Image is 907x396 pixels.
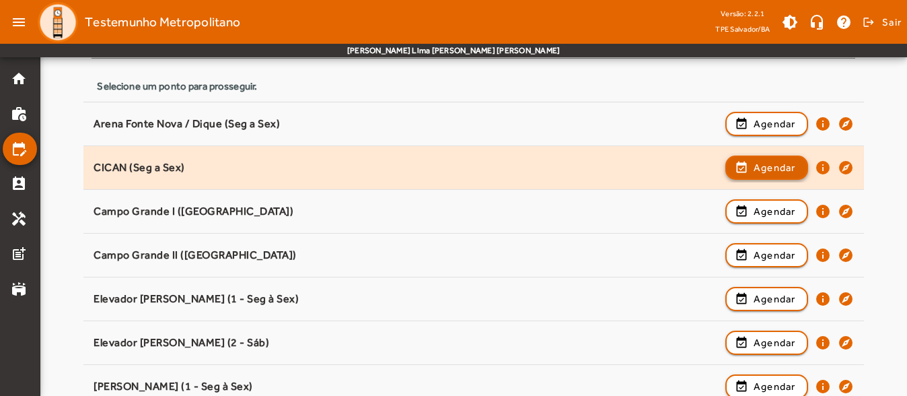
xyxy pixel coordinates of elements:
button: Agendar [725,199,808,224]
span: Agendar [754,378,796,395]
button: Agendar [725,243,808,267]
mat-icon: explore [838,335,854,351]
mat-icon: info [815,203,831,220]
span: Agendar [754,116,796,132]
mat-icon: info [815,378,831,395]
span: TPE Salvador/BA [715,22,770,36]
img: Logo TPE [38,2,78,42]
span: Agendar [754,247,796,263]
div: Elevador [PERSON_NAME] (1 - Seg à Sex) [94,292,718,306]
button: Agendar [725,112,808,136]
mat-icon: menu [5,9,32,36]
mat-icon: explore [838,160,854,176]
mat-icon: perm_contact_calendar [11,176,27,192]
mat-icon: handyman [11,211,27,227]
span: Agendar [754,203,796,220]
button: Agendar [725,156,808,180]
div: Campo Grande II ([GEOGRAPHIC_DATA]) [94,249,718,263]
div: [PERSON_NAME] (1 - Seg à Sex) [94,380,718,394]
mat-icon: info [815,291,831,307]
mat-icon: explore [838,378,854,395]
div: CICAN (Seg a Sex) [94,161,718,175]
button: Agendar [725,287,808,311]
mat-icon: info [815,160,831,176]
mat-icon: explore [838,247,854,263]
mat-icon: stadium [11,281,27,297]
span: Testemunho Metropolitano [85,11,240,33]
mat-icon: explore [838,203,854,220]
button: Sair [861,12,902,32]
mat-icon: explore [838,291,854,307]
mat-icon: edit_calendar [11,141,27,157]
div: Elevador [PERSON_NAME] (2 - Sáb) [94,336,718,350]
div: Arena Fonte Nova / Dique (Seg a Sex) [94,117,718,131]
span: Sair [882,11,902,33]
mat-icon: work_history [11,106,27,122]
div: Selecione um ponto para prosseguir. [97,79,850,94]
a: Testemunho Metropolitano [32,2,240,42]
span: Agendar [754,335,796,351]
mat-icon: explore [838,116,854,132]
mat-icon: post_add [11,246,27,262]
mat-icon: info [815,247,831,263]
span: Agendar [754,160,796,176]
div: Campo Grande I ([GEOGRAPHIC_DATA]) [94,205,718,219]
button: Agendar [725,331,808,355]
span: Agendar [754,291,796,307]
mat-icon: info [815,116,831,132]
div: Versão: 2.2.1 [715,5,770,22]
mat-icon: home [11,71,27,87]
mat-icon: info [815,335,831,351]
